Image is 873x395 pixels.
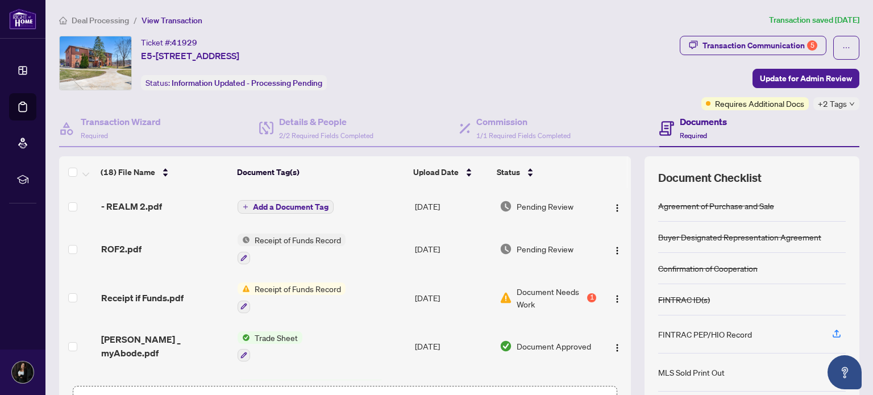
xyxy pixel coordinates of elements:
[658,170,762,186] span: Document Checklist
[59,16,67,24] span: home
[238,282,346,313] button: Status IconReceipt of Funds Record
[238,331,250,344] img: Status Icon
[12,361,34,383] img: Profile Icon
[279,131,373,140] span: 2/2 Required Fields Completed
[500,243,512,255] img: Document Status
[238,380,250,392] img: Status Icon
[680,131,707,140] span: Required
[658,199,774,212] div: Agreement of Purchase and Sale
[101,199,162,213] span: - REALM 2.pdf
[492,156,597,188] th: Status
[702,36,817,55] div: Transaction Communication
[238,200,334,214] button: Add a Document Tag
[250,234,346,246] span: Receipt of Funds Record
[60,36,131,90] img: IMG-S12093772_1.jpg
[238,331,302,362] button: Status IconTrade Sheet
[587,293,596,302] div: 1
[101,291,184,305] span: Receipt if Funds.pdf
[613,203,622,213] img: Logo
[608,289,626,307] button: Logo
[409,156,493,188] th: Upload Date
[608,197,626,215] button: Logo
[243,204,248,210] span: plus
[134,14,137,27] li: /
[807,40,817,51] div: 5
[500,292,512,304] img: Document Status
[769,14,859,27] article: Transaction saved [DATE]
[680,36,826,55] button: Transaction Communication5
[141,49,239,63] span: E5-[STREET_ADDRESS]
[101,166,155,178] span: (18) File Name
[250,331,302,344] span: Trade Sheet
[172,78,322,88] span: Information Updated - Processing Pending
[96,156,232,188] th: (18) File Name
[613,246,622,255] img: Logo
[517,200,573,213] span: Pending Review
[250,282,346,295] span: Receipt of Funds Record
[81,131,108,140] span: Required
[72,15,129,26] span: Deal Processing
[9,9,36,30] img: logo
[842,44,850,52] span: ellipsis
[715,97,804,110] span: Requires Additional Docs
[828,355,862,389] button: Open asap
[658,262,758,275] div: Confirmation of Cooperation
[613,343,622,352] img: Logo
[253,203,329,211] span: Add a Document Tag
[238,234,250,246] img: Status Icon
[141,36,197,49] div: Ticket #:
[142,15,202,26] span: View Transaction
[760,69,852,88] span: Update for Admin Review
[658,328,752,340] div: FINTRAC PEP/HIO Record
[101,242,142,256] span: ROF2.pdf
[608,337,626,355] button: Logo
[658,366,725,379] div: MLS Sold Print Out
[658,293,710,306] div: FINTRAC ID(s)
[238,282,250,295] img: Status Icon
[238,199,334,214] button: Add a Document Tag
[753,69,859,88] button: Update for Admin Review
[476,115,571,128] h4: Commission
[279,115,373,128] h4: Details & People
[818,97,847,110] span: +2 Tags
[410,188,495,224] td: [DATE]
[613,294,622,303] img: Logo
[413,166,459,178] span: Upload Date
[476,131,571,140] span: 1/1 Required Fields Completed
[101,332,229,360] span: [PERSON_NAME] _ myAbode.pdf
[410,273,495,322] td: [DATE]
[238,234,346,264] button: Status IconReceipt of Funds Record
[680,115,727,128] h4: Documents
[141,75,327,90] div: Status:
[517,285,585,310] span: Document Needs Work
[517,243,573,255] span: Pending Review
[658,231,821,243] div: Buyer Designated Representation Agreement
[410,224,495,273] td: [DATE]
[849,101,855,107] span: down
[500,200,512,213] img: Document Status
[250,380,385,392] span: Commission Statement Sent to Listing Brokerage
[172,38,197,48] span: 41929
[608,240,626,258] button: Logo
[81,115,161,128] h4: Transaction Wizard
[232,156,409,188] th: Document Tag(s)
[497,166,520,178] span: Status
[500,340,512,352] img: Document Status
[517,340,591,352] span: Document Approved
[410,322,495,371] td: [DATE]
